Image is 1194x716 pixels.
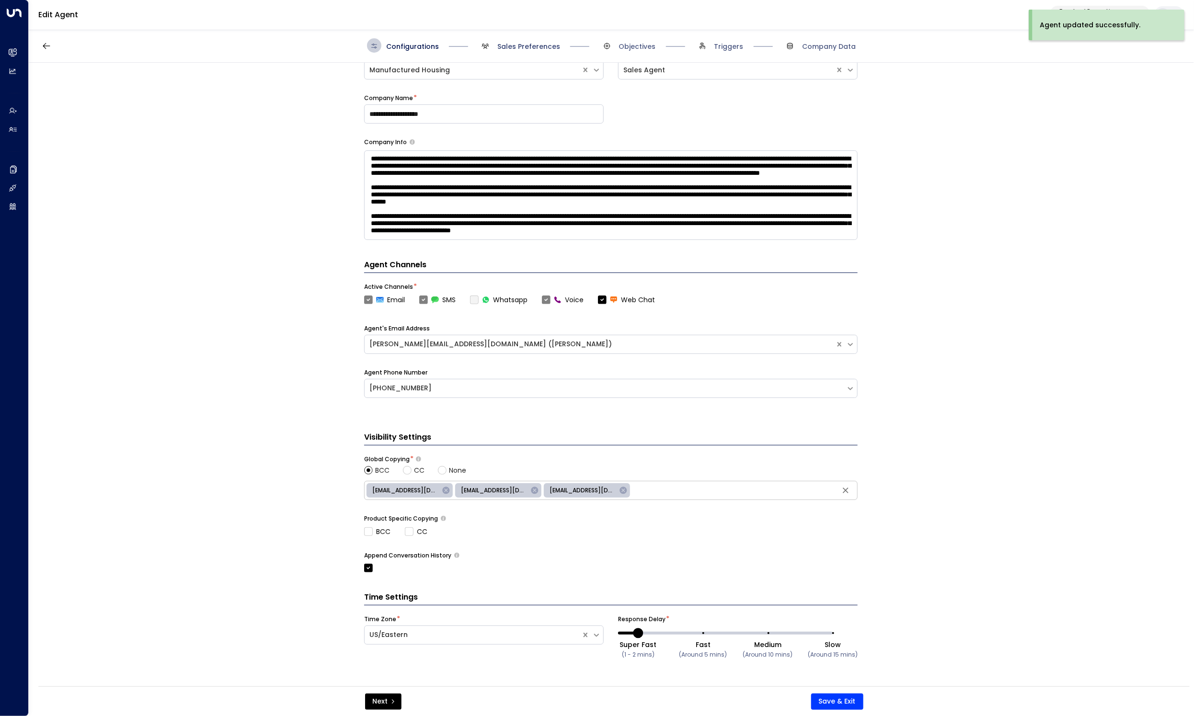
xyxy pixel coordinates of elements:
label: Append Conversation History [364,551,451,560]
label: CC [405,527,427,537]
label: Company Info [364,138,407,147]
button: Provide a brief overview of your company, including your industry, products or services, and any ... [410,139,415,145]
span: [EMAIL_ADDRESS][DOMAIN_NAME] [455,486,533,495]
label: Agent's Email Address [364,324,430,333]
label: Voice [542,295,584,305]
span: CC [414,466,425,476]
div: Agent updated successfully. [1040,20,1140,30]
span: Company Data [802,42,856,51]
label: Company Name [364,94,413,102]
label: Global Copying [364,455,410,464]
span: [EMAIL_ADDRESS][DOMAIN_NAME] [544,486,622,495]
span: Sales Preferences [497,42,560,51]
span: None [449,466,466,476]
h3: Time Settings [364,591,858,605]
div: [PERSON_NAME][EMAIL_ADDRESS][DOMAIN_NAME] ([PERSON_NAME]) [369,339,830,349]
label: Product Specific Copying [364,514,438,523]
p: Four Leaf Properties [1059,9,1131,14]
div: [EMAIL_ADDRESS][DOMAIN_NAME] [367,483,453,498]
small: (Around 5 mins) [679,650,727,659]
div: [EMAIL_ADDRESS][DOMAIN_NAME] [544,483,630,498]
button: Determine if there should be product-specific CC or BCC rules for all of the agent’s emails. Sele... [441,516,446,521]
label: Whatsapp [470,295,528,305]
label: Agent Phone Number [364,368,427,377]
a: Edit Agent [38,9,78,20]
button: Four Leaf Properties34e1cd17-0f68-49af-bd32-3c48ce8611d1 [1050,6,1150,24]
div: [PHONE_NUMBER] [369,383,841,393]
label: Active Channels [364,283,413,291]
button: Clear [838,483,853,498]
div: Fast [679,640,727,649]
span: Configurations [386,42,439,51]
span: Triggers [714,42,744,51]
h3: Visibility Settings [364,432,858,445]
span: BCC [375,466,390,476]
label: BCC [364,527,390,537]
div: Sales Agent [623,65,830,75]
div: Super Fast [620,640,657,649]
button: Choose whether the agent should include specific emails in the CC or BCC line of all outgoing ema... [416,456,421,462]
label: Time Zone [364,615,396,624]
div: Slow [808,640,858,649]
div: Manufactured Housing [369,65,576,75]
label: Web Chat [598,295,655,305]
div: Medium [743,640,793,649]
span: Objectives [619,42,656,51]
small: (Around 15 mins) [808,650,858,659]
div: [EMAIL_ADDRESS][DOMAIN_NAME] [455,483,541,498]
h4: Agent Channels [364,259,858,273]
button: Next [365,693,402,710]
label: SMS [419,295,456,305]
span: [EMAIL_ADDRESS][DOMAIN_NAME] [367,486,445,495]
label: Email [364,295,405,305]
button: Only use if needed, as email clients normally append the conversation history to outgoing emails.... [454,553,459,558]
small: (Around 10 mins) [743,650,793,659]
small: (1 - 2 mins) [622,650,654,659]
label: Response Delay [618,615,666,624]
button: Save & Exit [811,693,863,710]
div: To activate this channel, please go to the Integrations page [470,295,528,305]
